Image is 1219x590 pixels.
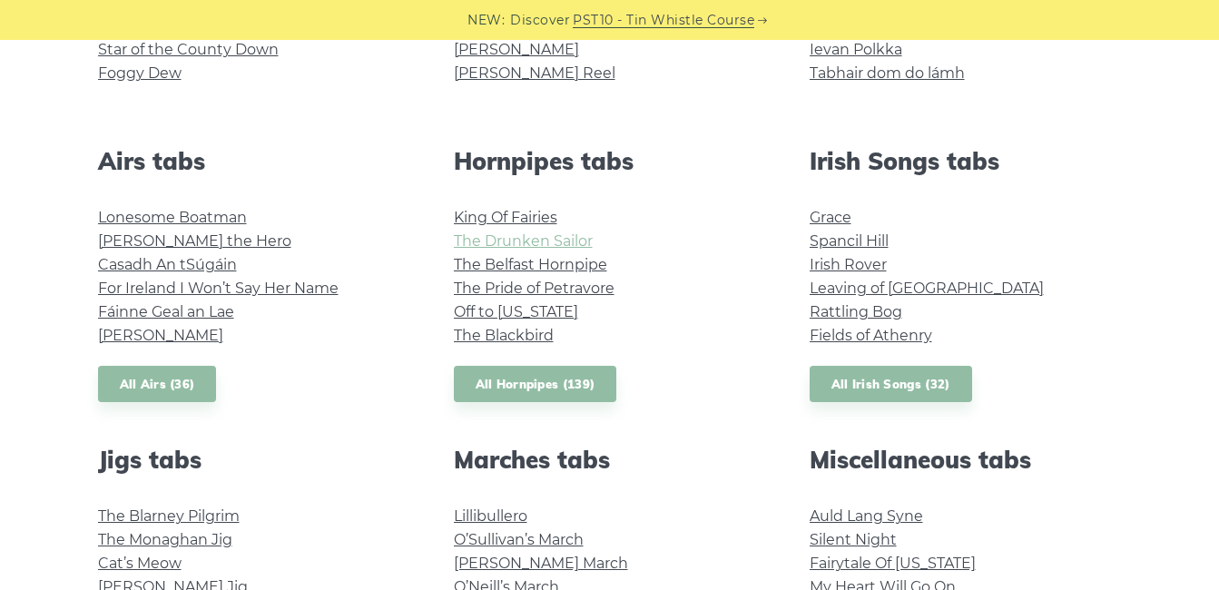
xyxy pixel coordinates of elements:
h2: Jigs tabs [98,446,410,474]
a: Tabhair dom do lámh [810,64,965,82]
a: The Pride of Petravore [454,280,614,297]
span: Discover [510,10,570,31]
a: The Drunken Sailor [454,232,593,250]
a: [PERSON_NAME] March [454,555,628,572]
a: Fields of Athenry [810,327,932,344]
a: All Airs (36) [98,366,217,403]
a: Spancil Hill [810,232,889,250]
a: Star of the County Down [98,41,279,58]
a: Ievan Polkka [810,41,902,58]
a: PST10 - Tin Whistle Course [573,10,754,31]
h2: Hornpipes tabs [454,147,766,175]
a: Rattling Bog [810,303,902,320]
a: O’Sullivan’s March [454,531,584,548]
h2: Miscellaneous tabs [810,446,1122,474]
a: [PERSON_NAME] [454,41,579,58]
a: All Hornpipes (139) [454,366,617,403]
a: The Monaghan Jig [98,531,232,548]
a: All Irish Songs (32) [810,366,972,403]
a: Lillibullero [454,507,527,525]
a: Grace [810,209,851,226]
a: Fáinne Geal an Lae [98,303,234,320]
a: Auld Lang Syne [810,507,923,525]
a: [PERSON_NAME] [98,327,223,344]
a: Foggy Dew [98,64,182,82]
a: [PERSON_NAME] the Hero [98,232,291,250]
h2: Marches tabs [454,446,766,474]
a: Fairytale Of [US_STATE] [810,555,976,572]
a: The Belfast Hornpipe [454,256,607,273]
a: Silent Night [810,531,897,548]
a: The Blarney Pilgrim [98,507,240,525]
h2: Irish Songs tabs [810,147,1122,175]
a: Cat’s Meow [98,555,182,572]
h2: Airs tabs [98,147,410,175]
a: Off to [US_STATE] [454,303,578,320]
span: NEW: [467,10,505,31]
a: Leaving of [GEOGRAPHIC_DATA] [810,280,1044,297]
a: The Blackbird [454,327,554,344]
a: Lonesome Boatman [98,209,247,226]
a: King Of Fairies [454,209,557,226]
a: Casadh An tSúgáin [98,256,237,273]
a: [PERSON_NAME] Reel [454,64,615,82]
a: For Ireland I Won’t Say Her Name [98,280,339,297]
a: Irish Rover [810,256,887,273]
